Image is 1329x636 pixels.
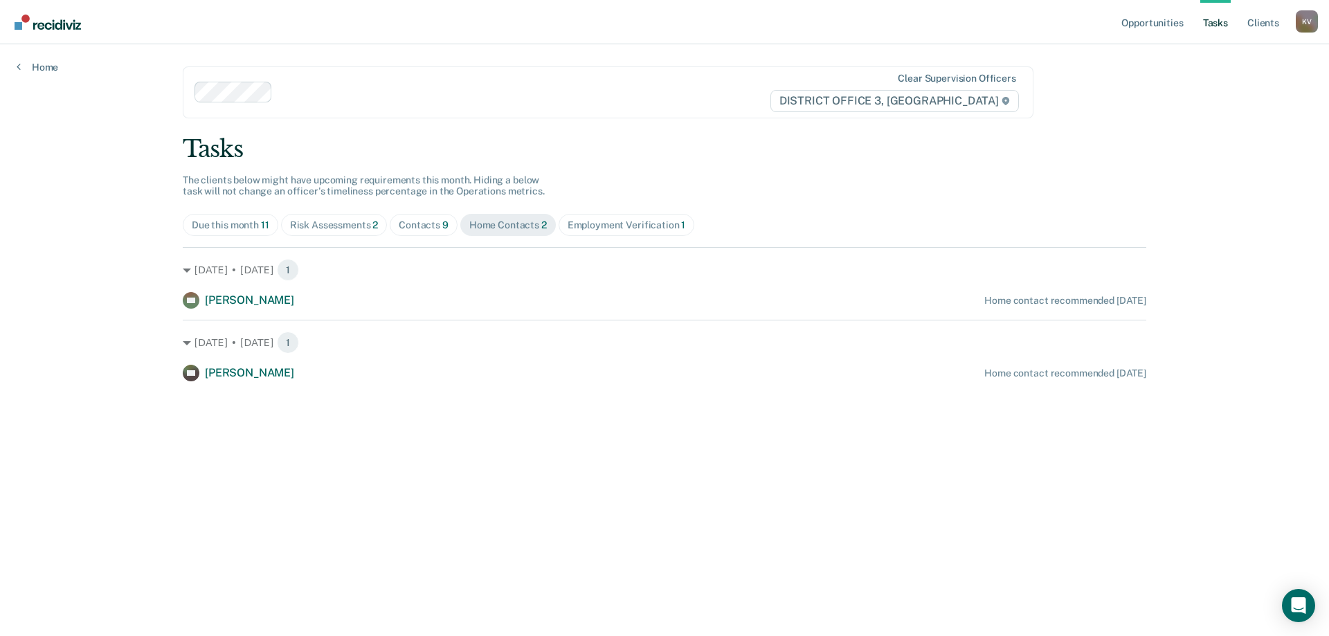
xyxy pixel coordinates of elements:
[568,219,686,231] div: Employment Verification
[183,259,1146,281] div: [DATE] • [DATE] 1
[17,61,58,73] a: Home
[277,331,299,354] span: 1
[469,219,547,231] div: Home Contacts
[1296,10,1318,33] div: K V
[205,366,294,379] span: [PERSON_NAME]
[15,15,81,30] img: Recidiviz
[1296,10,1318,33] button: Profile dropdown button
[770,90,1019,112] span: DISTRICT OFFICE 3, [GEOGRAPHIC_DATA]
[261,219,269,230] span: 11
[183,135,1146,163] div: Tasks
[898,73,1015,84] div: Clear supervision officers
[183,174,545,197] span: The clients below might have upcoming requirements this month. Hiding a below task will not chang...
[277,259,299,281] span: 1
[984,295,1146,307] div: Home contact recommended [DATE]
[205,293,294,307] span: [PERSON_NAME]
[984,367,1146,379] div: Home contact recommended [DATE]
[442,219,449,230] span: 9
[290,219,379,231] div: Risk Assessments
[681,219,685,230] span: 1
[192,219,269,231] div: Due this month
[372,219,378,230] span: 2
[1282,589,1315,622] div: Open Intercom Messenger
[541,219,547,230] span: 2
[183,331,1146,354] div: [DATE] • [DATE] 1
[399,219,449,231] div: Contacts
